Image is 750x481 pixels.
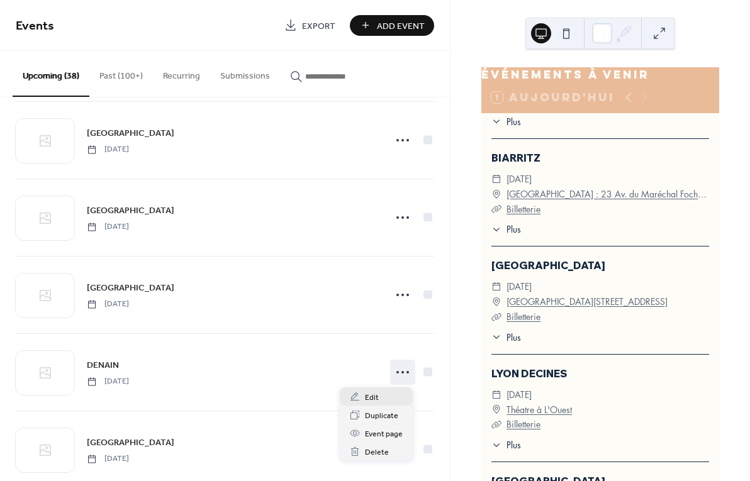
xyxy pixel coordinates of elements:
[491,294,501,309] div: ​
[481,67,719,82] div: Événements à venir
[507,115,521,128] span: Plus
[491,115,501,128] div: ​
[507,387,532,402] span: [DATE]
[491,331,501,344] div: ​
[491,438,501,451] div: ​
[507,294,668,309] a: [GEOGRAPHIC_DATA][STREET_ADDRESS]
[87,359,119,372] span: DENAIN
[87,358,119,372] a: DENAIN
[87,436,174,450] span: [GEOGRAPHIC_DATA]
[87,435,174,450] a: [GEOGRAPHIC_DATA]
[491,438,521,451] button: ​Plus
[491,367,568,380] a: LYON DECINES
[365,428,403,441] span: Event page
[507,418,540,430] a: Billetterie
[491,223,501,236] div: ​
[153,51,210,96] button: Recurring
[87,376,129,387] span: [DATE]
[507,187,709,202] a: [GEOGRAPHIC_DATA] : 23 Av. du Maréchal Foch, 64200 [GEOGRAPHIC_DATA]
[87,126,174,140] a: [GEOGRAPHIC_DATA]
[365,409,398,423] span: Duplicate
[365,391,379,404] span: Edit
[491,202,501,217] div: ​
[13,51,89,97] button: Upcoming (38)
[491,187,501,202] div: ​
[16,14,54,38] span: Events
[87,280,174,295] a: [GEOGRAPHIC_DATA]
[507,279,532,294] span: [DATE]
[491,309,501,324] div: ​
[87,203,174,218] a: [GEOGRAPHIC_DATA]
[87,204,174,218] span: [GEOGRAPHIC_DATA]
[377,19,425,33] span: Add Event
[491,279,501,294] div: ​
[507,203,540,215] a: Billetterie
[350,15,434,36] button: Add Event
[491,223,521,236] button: ​Plus
[507,438,521,451] span: Plus
[507,331,521,344] span: Plus
[491,115,521,128] button: ​Plus
[87,221,129,233] span: [DATE]
[491,387,501,402] div: ​
[491,331,521,344] button: ​Plus
[87,282,174,295] span: [GEOGRAPHIC_DATA]
[275,15,345,36] a: Export
[302,19,335,33] span: Export
[507,402,572,417] a: Théatre à L'Ouest
[491,152,540,164] a: BIARRITZ
[507,172,532,187] span: [DATE]
[491,259,605,272] a: [GEOGRAPHIC_DATA]
[87,127,174,140] span: [GEOGRAPHIC_DATA]
[507,223,521,236] span: Plus
[210,51,280,96] button: Submissions
[491,417,501,432] div: ​
[365,446,389,459] span: Delete
[87,453,129,465] span: [DATE]
[87,299,129,310] span: [DATE]
[491,402,501,417] div: ​
[491,172,501,187] div: ​
[507,311,540,323] a: Billetterie
[89,51,153,96] button: Past (100+)
[87,144,129,155] span: [DATE]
